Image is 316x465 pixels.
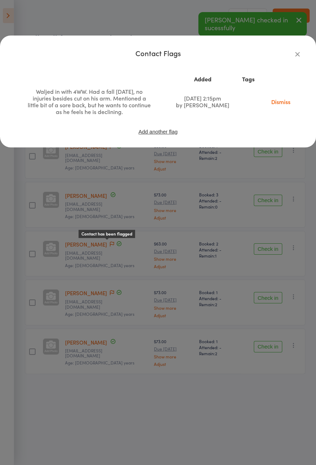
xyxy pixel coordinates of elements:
button: Add another flag [138,129,178,135]
div: Contact Flags [14,50,302,56]
th: Added [169,73,237,85]
a: Dismiss this flag [266,98,296,106]
div: Contact has been flagged [79,230,135,238]
td: [DATE] 2:15pm by [PERSON_NAME] [169,85,237,118]
div: Waljed in with 4WW. Had a fall [DATE], no injuries besides cut on his arm. Mentioned a little bit... [27,88,151,115]
th: Tags [237,73,260,85]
